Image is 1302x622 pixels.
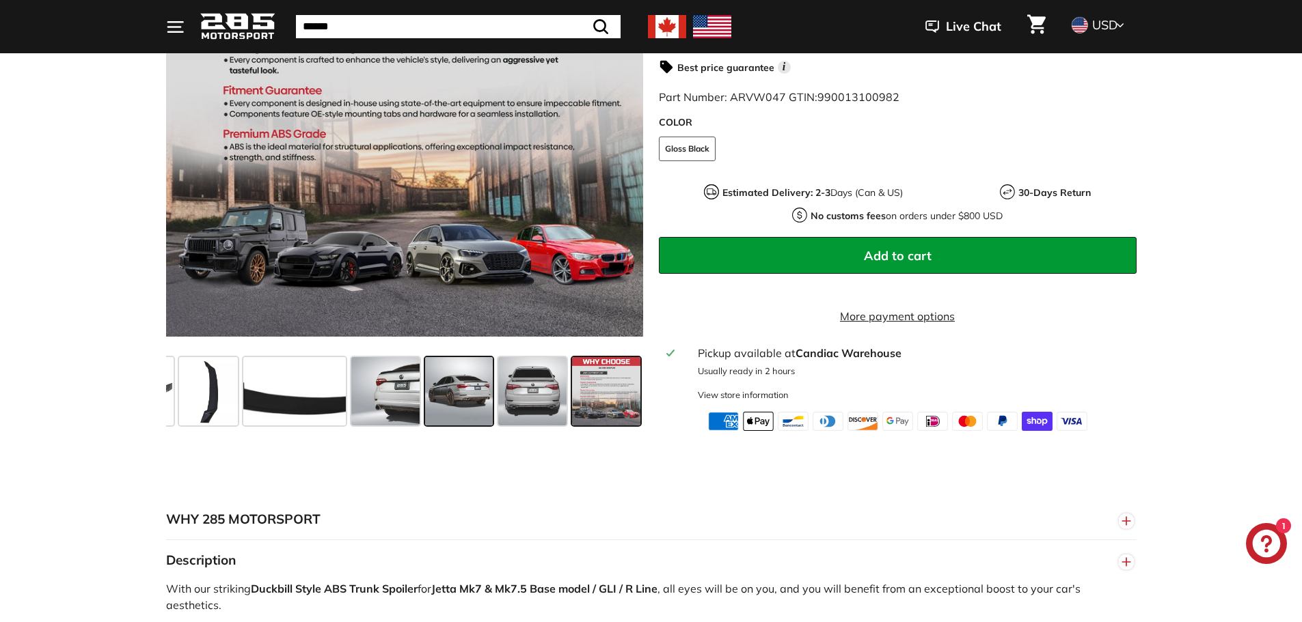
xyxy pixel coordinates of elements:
img: visa [1057,412,1087,431]
strong: 30-Days Return [1018,186,1091,199]
button: Live Chat [908,10,1019,44]
strong: ABS [324,582,347,595]
img: diners_club [813,412,843,431]
span: USD [1092,17,1117,33]
input: Search [296,15,621,38]
strong: Best price guarantee [677,61,774,74]
div: Pickup available at [698,345,1128,361]
label: COLOR [659,115,1137,130]
img: ideal [917,412,948,431]
img: Logo_285_Motorsport_areodynamics_components [200,11,275,43]
p: Days (Can & US) [722,186,903,200]
button: Description [166,540,1137,581]
button: Add to cart [659,237,1137,274]
img: bancontact [778,412,809,431]
a: More payment options [659,308,1137,324]
div: View store information [698,388,789,401]
span: 990013100982 [817,90,899,104]
strong: Estimated Delivery: 2-3 [722,186,830,199]
span: Part Number: ARVW047 GTIN: [659,90,899,104]
img: apple_pay [743,412,774,431]
p: Usually ready in 2 hours [698,365,1128,378]
img: paypal [987,412,1018,431]
span: i [778,61,791,74]
a: Cart [1019,3,1054,50]
img: discover [847,412,878,431]
strong: No customs fees [811,210,886,222]
strong: Jetta Mk7 & Mk7.5 Base model / GLI / R Line [431,582,657,595]
strong: Duckbill Style [251,582,321,595]
strong: Candiac Warehouse [796,346,901,360]
img: master [952,412,983,431]
button: WHY 285 MOTORSPORT [166,499,1137,540]
inbox-online-store-chat: Shopify online store chat [1242,523,1291,567]
img: shopify_pay [1022,412,1053,431]
p: on orders under $800 USD [811,209,1003,223]
span: Live Chat [946,18,1001,36]
span: Add to cart [864,248,932,264]
strong: Trunk Spoiler [349,582,418,595]
img: google_pay [882,412,913,431]
img: american_express [708,412,739,431]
